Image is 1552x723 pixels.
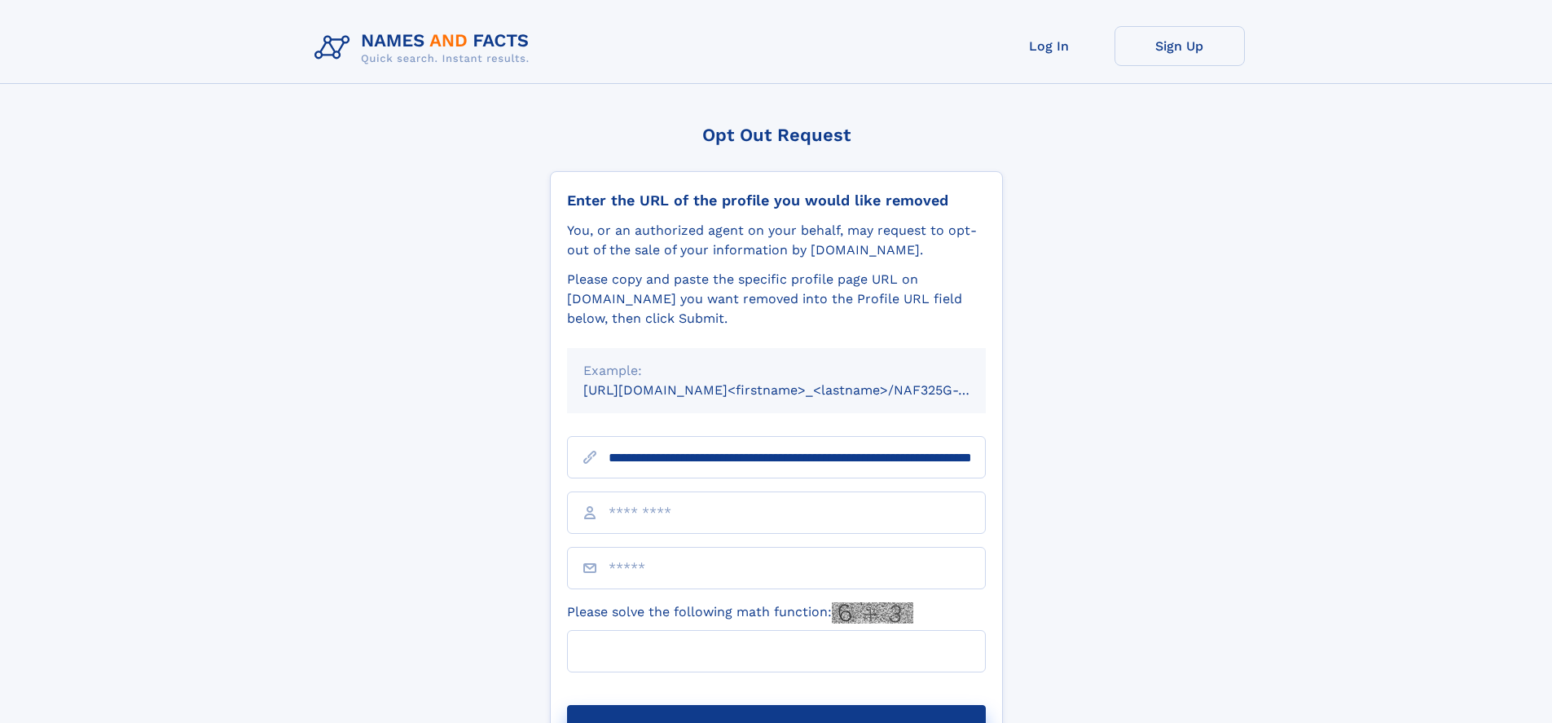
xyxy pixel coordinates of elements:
[550,125,1003,145] div: Opt Out Request
[567,192,986,209] div: Enter the URL of the profile you would like removed
[308,26,543,70] img: Logo Names and Facts
[567,221,986,260] div: You, or an authorized agent on your behalf, may request to opt-out of the sale of your informatio...
[567,602,913,624] label: Please solve the following math function:
[583,382,1017,398] small: [URL][DOMAIN_NAME]<firstname>_<lastname>/NAF325G-xxxxxxxx
[1115,26,1245,66] a: Sign Up
[984,26,1115,66] a: Log In
[567,270,986,328] div: Please copy and paste the specific profile page URL on [DOMAIN_NAME] you want removed into the Pr...
[583,361,969,381] div: Example:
